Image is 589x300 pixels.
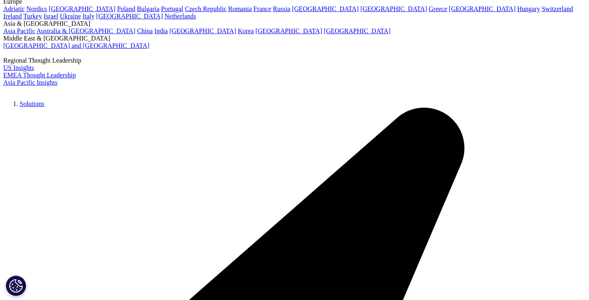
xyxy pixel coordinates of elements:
[3,20,586,27] div: Asia & [GEOGRAPHIC_DATA]
[3,72,76,79] a: EMEA Thought Leadership
[3,13,22,20] a: Ireland
[185,5,227,12] a: Czech Republic
[3,79,57,86] a: Asia Pacific Insights
[517,5,540,12] a: Hungary
[3,5,25,12] a: Adriatic
[44,13,58,20] a: Israel
[60,13,81,20] a: Ukraine
[137,27,153,34] a: China
[26,5,47,12] a: Nordics
[23,13,42,20] a: Turkey
[83,13,94,20] a: Italy
[20,100,44,107] a: Solutions
[117,5,135,12] a: Poland
[36,27,135,34] a: Australia & [GEOGRAPHIC_DATA]
[292,5,359,12] a: [GEOGRAPHIC_DATA]
[3,57,586,64] div: Regional Thought Leadership
[429,5,447,12] a: Greece
[3,27,35,34] a: Asia Pacific
[3,42,149,49] a: [GEOGRAPHIC_DATA] and [GEOGRAPHIC_DATA]
[228,5,252,12] a: Romania
[3,35,586,42] div: Middle East & [GEOGRAPHIC_DATA]
[164,13,196,20] a: Netherlands
[169,27,236,34] a: [GEOGRAPHIC_DATA]
[542,5,573,12] a: Switzerland
[6,275,26,296] button: Cookie Settings
[255,27,322,34] a: [GEOGRAPHIC_DATA]
[254,5,272,12] a: France
[360,5,427,12] a: [GEOGRAPHIC_DATA]
[49,5,115,12] a: [GEOGRAPHIC_DATA]
[161,5,183,12] a: Portugal
[3,64,34,71] a: US Insights
[96,13,163,20] a: [GEOGRAPHIC_DATA]
[238,27,254,34] a: Korea
[273,5,290,12] a: Russia
[449,5,515,12] a: [GEOGRAPHIC_DATA]
[324,27,391,34] a: [GEOGRAPHIC_DATA]
[137,5,160,12] a: Bulgaria
[154,27,168,34] a: India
